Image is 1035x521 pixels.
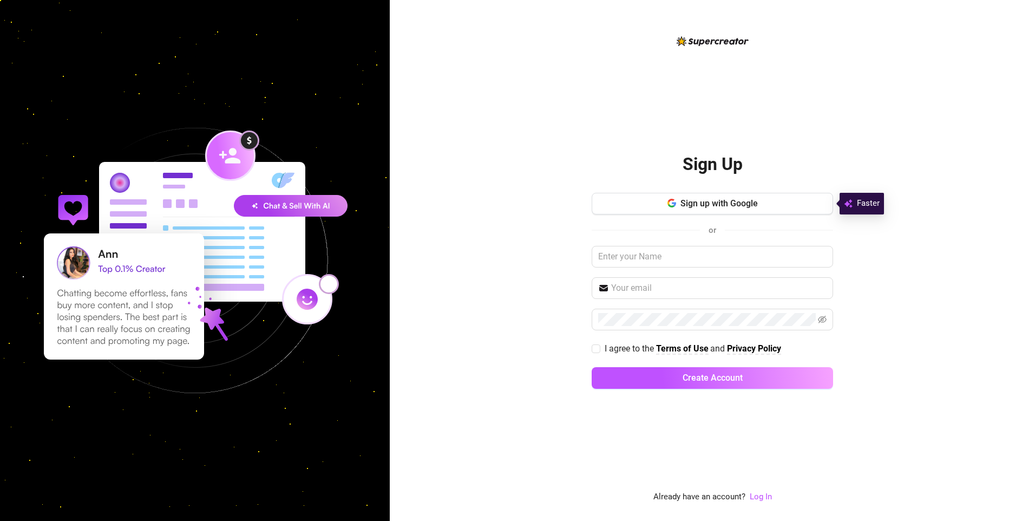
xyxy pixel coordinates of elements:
[818,315,827,324] span: eye-invisible
[592,193,833,214] button: Sign up with Google
[683,373,743,383] span: Create Account
[683,153,743,175] h2: Sign Up
[605,343,656,354] span: I agree to the
[844,197,853,210] img: svg%3e
[656,343,709,354] strong: Terms of Use
[709,225,716,235] span: or
[750,492,772,502] a: Log In
[677,36,749,46] img: logo-BBDzfeDw.svg
[857,197,880,210] span: Faster
[8,73,382,448] img: signup-background-D0MIrEPF.svg
[611,282,827,295] input: Your email
[710,343,727,354] span: and
[727,343,781,355] a: Privacy Policy
[656,343,709,355] a: Terms of Use
[727,343,781,354] strong: Privacy Policy
[592,367,833,389] button: Create Account
[680,198,758,209] span: Sign up with Google
[750,491,772,504] a: Log In
[653,491,745,504] span: Already have an account?
[592,246,833,268] input: Enter your Name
